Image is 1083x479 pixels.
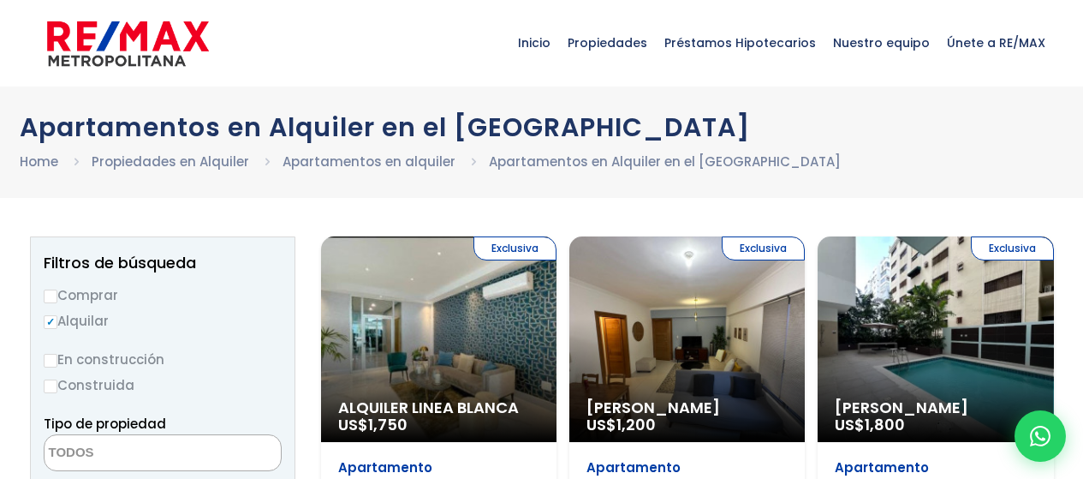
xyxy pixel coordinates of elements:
[338,459,539,476] p: Apartamento
[489,151,841,172] li: Apartamentos en Alquiler en el [GEOGRAPHIC_DATA]
[338,399,539,416] span: Alquiler Linea Blanca
[835,459,1036,476] p: Apartamento
[835,399,1036,416] span: [PERSON_NAME]
[44,290,57,303] input: Comprar
[44,374,282,396] label: Construida
[283,153,455,171] a: Apartamentos en alquiler
[92,153,249,171] a: Propiedades en Alquiler
[44,349,282,370] label: En construcción
[44,380,57,393] input: Construida
[338,414,408,435] span: US$
[47,18,209,69] img: remax-metropolitana-logo
[45,435,211,472] textarea: Search
[586,414,656,435] span: US$
[586,399,788,416] span: [PERSON_NAME]
[656,17,824,69] span: Préstamos Hipotecarios
[44,354,57,368] input: En construcción
[722,237,805,260] span: Exclusiva
[824,17,938,69] span: Nuestro equipo
[20,153,58,171] a: Home
[473,237,556,260] span: Exclusiva
[509,17,559,69] span: Inicio
[586,459,788,476] p: Apartamento
[865,414,905,435] span: 1,800
[368,414,408,435] span: 1,750
[835,414,905,435] span: US$
[20,112,1064,142] h1: Apartamentos en Alquiler en el [GEOGRAPHIC_DATA]
[559,17,656,69] span: Propiedades
[971,237,1054,260] span: Exclusiva
[44,310,282,332] label: Alquilar
[44,254,282,272] h2: Filtros de búsqueda
[44,284,282,306] label: Comprar
[938,17,1054,69] span: Únete a RE/MAX
[44,315,57,329] input: Alquilar
[44,415,166,433] span: Tipo de propiedad
[616,414,656,435] span: 1,200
